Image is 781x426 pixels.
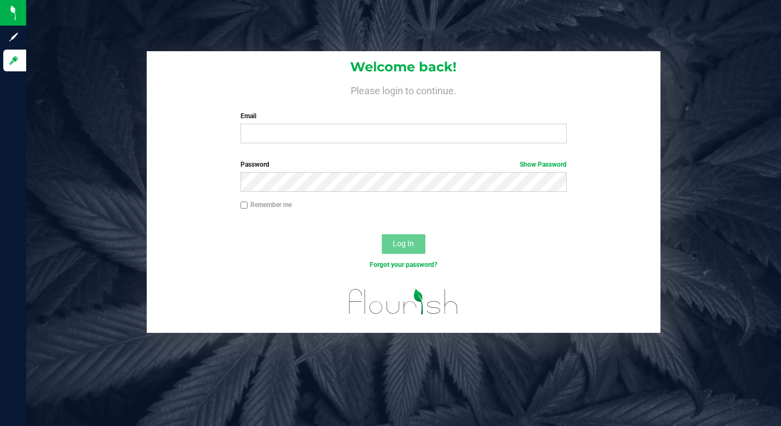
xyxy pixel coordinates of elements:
inline-svg: Sign up [8,32,19,42]
h4: Please login to continue. [147,83,661,96]
img: flourish_logo.svg [339,281,468,322]
label: Remember me [241,200,292,210]
inline-svg: Log in [8,55,19,66]
a: Forgot your password? [370,261,437,269]
span: Password [241,161,269,168]
h1: Welcome back! [147,60,661,74]
input: Remember me [241,202,248,209]
span: Log In [393,239,414,248]
label: Email [241,111,567,121]
button: Log In [382,234,425,254]
a: Show Password [520,161,567,168]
